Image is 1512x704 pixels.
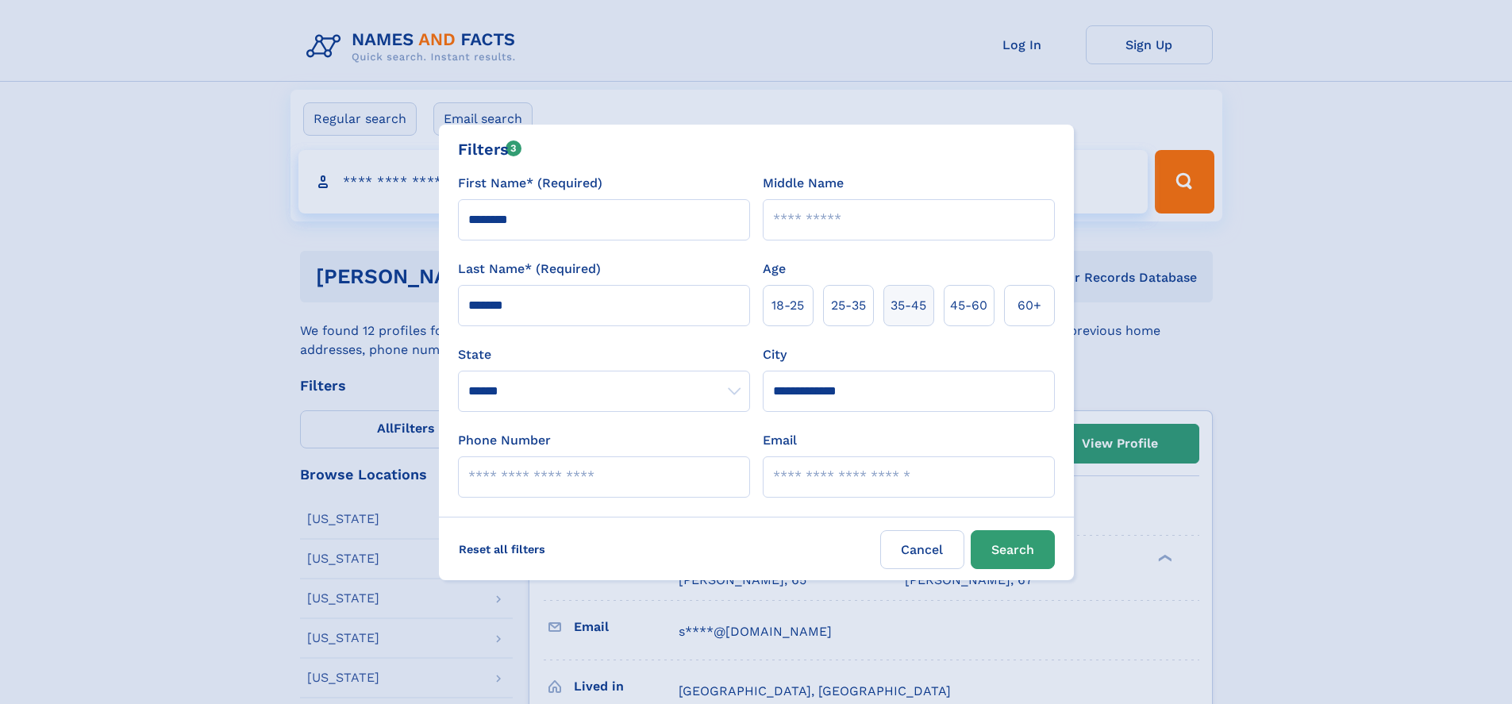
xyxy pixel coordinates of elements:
[771,296,804,315] span: 18‑25
[763,345,787,364] label: City
[458,174,602,193] label: First Name* (Required)
[458,345,750,364] label: State
[891,296,926,315] span: 35‑45
[763,431,797,450] label: Email
[1018,296,1041,315] span: 60+
[763,260,786,279] label: Age
[448,530,556,568] label: Reset all filters
[831,296,866,315] span: 25‑35
[763,174,844,193] label: Middle Name
[880,530,964,569] label: Cancel
[458,137,522,161] div: Filters
[971,530,1055,569] button: Search
[950,296,987,315] span: 45‑60
[458,260,601,279] label: Last Name* (Required)
[458,431,551,450] label: Phone Number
